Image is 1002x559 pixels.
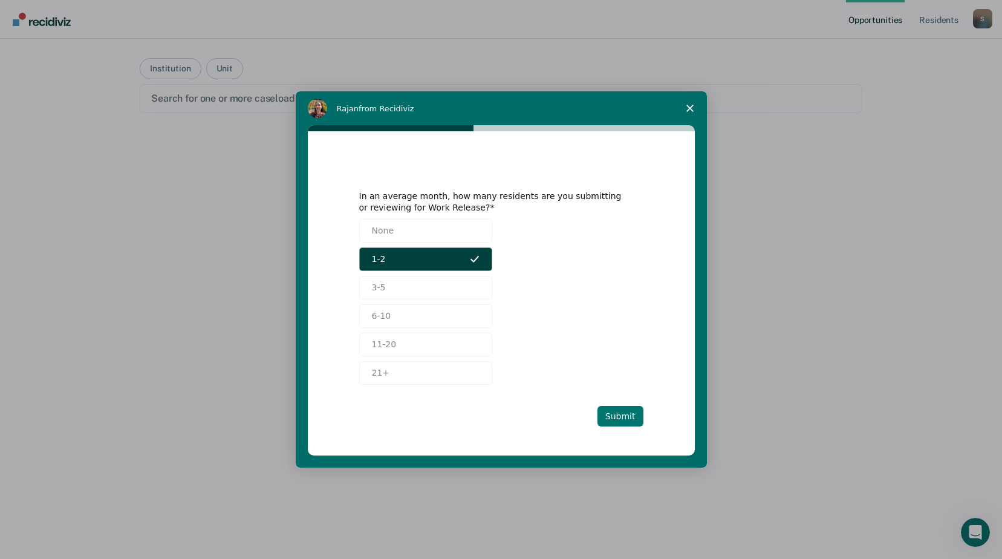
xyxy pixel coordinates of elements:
[372,281,386,294] span: 3-5
[359,104,414,113] span: from Recidiviz
[359,191,625,212] div: In an average month, how many residents are you submitting or reviewing for Work Release?
[673,91,707,125] span: Close survey
[372,338,397,351] span: 11-20
[372,253,386,266] span: 1-2
[359,304,492,328] button: 6-10
[308,99,327,118] img: Profile image for Rajan
[359,333,492,356] button: 11-20
[359,361,492,385] button: 21+
[337,104,359,113] span: Rajan
[359,276,492,299] button: 3-5
[372,367,390,379] span: 21+
[372,310,391,322] span: 6-10
[359,247,492,271] button: 1-2
[597,406,643,427] button: Submit
[372,224,394,237] span: None
[359,219,492,243] button: None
